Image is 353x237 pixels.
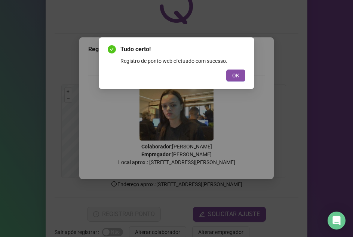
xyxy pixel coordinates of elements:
span: check-circle [108,45,116,53]
div: Registro de ponto web efetuado com sucesso. [120,57,245,65]
span: OK [232,71,239,80]
div: Open Intercom Messenger [328,212,346,230]
span: Tudo certo! [120,45,245,54]
button: OK [226,70,245,81]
